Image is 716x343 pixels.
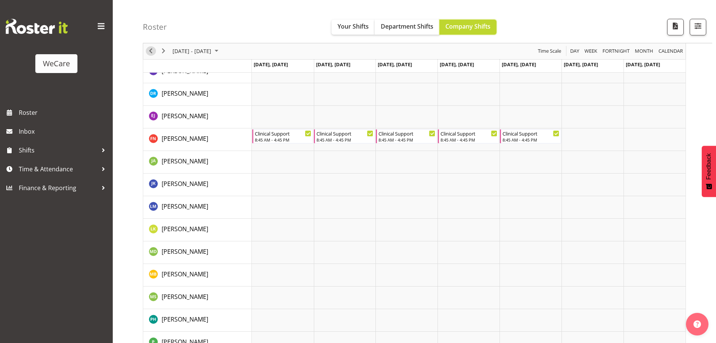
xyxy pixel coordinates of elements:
[375,20,439,35] button: Department Shifts
[583,47,599,56] button: Timeline Week
[143,151,252,174] td: Jane Arps resource
[500,129,561,143] div: Firdous Naqvi"s event - Clinical Support Begin From Friday, June 28, 2024 at 8:45:00 AM GMT+12:00...
[170,43,223,59] div: June 24 - 30, 2024
[316,61,350,68] span: [DATE], [DATE]
[162,247,208,256] span: [PERSON_NAME]
[143,128,252,151] td: Firdous Naqvi resource
[252,129,313,143] div: Firdous Naqvi"s event - Clinical Support Begin From Monday, June 24, 2024 at 8:45:00 AM GMT+12:00...
[143,83,252,106] td: Deepti Raturi resource
[162,134,208,143] a: [PERSON_NAME]
[143,264,252,287] td: Matthew Brewer resource
[162,292,208,301] a: [PERSON_NAME]
[440,137,497,143] div: 8:45 AM - 4:45 PM
[667,19,684,35] button: Download a PDF of the roster according to the set date range.
[440,61,474,68] span: [DATE], [DATE]
[162,157,208,165] span: [PERSON_NAME]
[172,47,212,56] span: [DATE] - [DATE]
[693,320,701,328] img: help-xxl-2.png
[378,137,435,143] div: 8:45 AM - 4:45 PM
[19,107,109,118] span: Roster
[626,61,660,68] span: [DATE], [DATE]
[162,247,208,256] a: [PERSON_NAME]
[19,126,109,137] span: Inbox
[564,61,598,68] span: [DATE], [DATE]
[19,145,98,156] span: Shifts
[143,241,252,264] td: Marie-Claire Dickson-Bakker resource
[439,20,497,35] button: Company Shifts
[143,196,252,219] td: Lainie Montgomery resource
[144,43,157,59] div: previous period
[601,47,631,56] button: Fortnight
[569,47,581,56] button: Timeline Day
[162,293,208,301] span: [PERSON_NAME]
[162,202,208,211] a: [PERSON_NAME]
[162,315,208,323] span: [PERSON_NAME]
[146,47,156,56] button: Previous
[162,67,208,75] span: [PERSON_NAME]
[503,130,559,137] div: Clinical Support
[162,270,208,278] span: [PERSON_NAME]
[162,89,208,98] a: [PERSON_NAME]
[157,43,170,59] div: next period
[255,137,312,143] div: 8:45 AM - 4:45 PM
[162,270,208,279] a: [PERSON_NAME]
[159,47,169,56] button: Next
[445,22,490,30] span: Company Shifts
[584,47,598,56] span: Week
[255,130,312,137] div: Clinical Support
[378,130,435,137] div: Clinical Support
[6,19,68,34] img: Rosterit website logo
[162,315,208,324] a: [PERSON_NAME]
[657,47,684,56] button: Month
[19,163,98,175] span: Time & Attendance
[162,179,208,188] a: [PERSON_NAME]
[376,129,437,143] div: Firdous Naqvi"s event - Clinical Support Begin From Wednesday, June 26, 2024 at 8:45:00 AM GMT+12...
[569,47,580,56] span: Day
[440,130,497,137] div: Clinical Support
[537,47,563,56] button: Time Scale
[162,157,208,166] a: [PERSON_NAME]
[438,129,499,143] div: Firdous Naqvi"s event - Clinical Support Begin From Thursday, June 27, 2024 at 8:45:00 AM GMT+12:...
[537,47,562,56] span: Time Scale
[162,202,208,210] span: [PERSON_NAME]
[690,19,706,35] button: Filter Shifts
[314,129,375,143] div: Firdous Naqvi"s event - Clinical Support Begin From Tuesday, June 25, 2024 at 8:45:00 AM GMT+12:0...
[316,137,373,143] div: 8:45 AM - 4:45 PM
[19,182,98,194] span: Finance & Reporting
[634,47,654,56] span: Month
[162,111,208,120] a: [PERSON_NAME]
[338,22,369,30] span: Your Shifts
[171,47,222,56] button: June 2024
[254,61,288,68] span: [DATE], [DATE]
[162,89,208,98] span: [PERSON_NAME]
[702,146,716,197] button: Feedback - Show survey
[378,61,412,68] span: [DATE], [DATE]
[502,61,536,68] span: [DATE], [DATE]
[143,219,252,241] td: Liandy Kritzinger resource
[43,58,70,69] div: WeCare
[143,174,252,196] td: John Ko resource
[332,20,375,35] button: Your Shifts
[143,287,252,309] td: Mehreen Sardar resource
[143,106,252,128] td: Ella Jarvis resource
[705,153,712,180] span: Feedback
[143,309,252,332] td: Philippa Henry resource
[143,23,167,31] h4: Roster
[381,22,433,30] span: Department Shifts
[634,47,655,56] button: Timeline Month
[162,112,208,120] span: [PERSON_NAME]
[503,137,559,143] div: 8:45 AM - 4:45 PM
[162,224,208,233] a: [PERSON_NAME]
[162,225,208,233] span: [PERSON_NAME]
[316,130,373,137] div: Clinical Support
[658,47,684,56] span: calendar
